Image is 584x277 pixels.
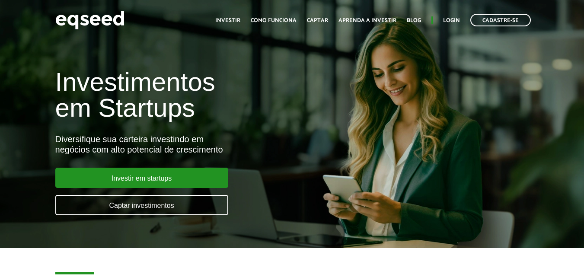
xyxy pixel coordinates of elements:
[443,18,460,23] a: Login
[251,18,297,23] a: Como funciona
[407,18,421,23] a: Blog
[55,195,228,215] a: Captar investimentos
[338,18,396,23] a: Aprenda a investir
[55,69,335,121] h1: Investimentos em Startups
[55,9,124,32] img: EqSeed
[470,14,531,26] a: Cadastre-se
[55,134,335,155] div: Diversifique sua carteira investindo em negócios com alto potencial de crescimento
[307,18,328,23] a: Captar
[215,18,240,23] a: Investir
[55,168,228,188] a: Investir em startups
